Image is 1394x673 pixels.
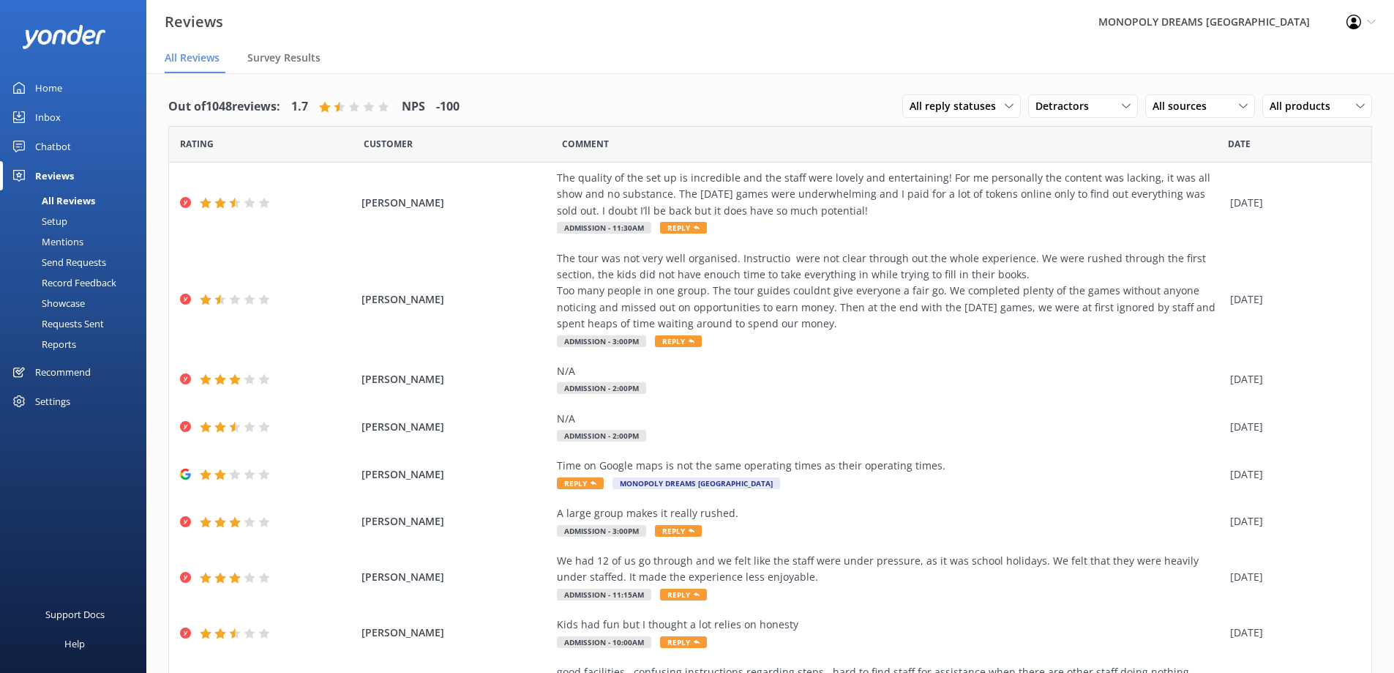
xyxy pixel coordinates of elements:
span: Admission - 11:15am [557,589,651,601]
div: [DATE] [1230,195,1353,211]
span: Admission - 2:00pm [557,382,646,394]
div: [DATE] [1230,569,1353,585]
h3: Reviews [165,10,223,34]
div: Help [64,629,85,658]
h4: Out of 1048 reviews: [168,97,280,116]
span: Admission - 11:30am [557,222,651,234]
div: Time on Google maps is not the same operating times as their operating times. [557,458,1223,474]
h4: 1.7 [291,97,308,116]
span: [PERSON_NAME] [361,195,550,211]
span: [PERSON_NAME] [361,569,550,585]
div: [DATE] [1230,371,1353,387]
a: Showcase [9,293,146,313]
div: [DATE] [1230,291,1353,308]
div: Kids had fun but I thought a lot relies on honesty [557,617,1223,633]
span: [PERSON_NAME] [361,513,550,529]
div: Mentions [9,231,83,252]
span: Date [1228,137,1251,151]
span: All sources [1153,98,1215,114]
div: [DATE] [1230,513,1353,529]
span: MONOPOLY DREAMS [GEOGRAPHIC_DATA] [612,477,780,489]
a: Setup [9,211,146,231]
div: Chatbot [35,132,71,161]
span: [PERSON_NAME] [361,419,550,435]
div: A large group makes it really rushed. [557,505,1223,521]
a: Record Feedback [9,272,146,293]
span: Survey Results [247,51,321,65]
span: [PERSON_NAME] [361,291,550,308]
div: Reviews [35,161,74,190]
a: Mentions [9,231,146,252]
a: Requests Sent [9,313,146,334]
span: Reply [660,589,707,601]
h4: -100 [436,97,460,116]
div: [DATE] [1230,466,1353,483]
span: Reply [655,335,702,347]
span: Reply [660,222,707,234]
div: We had 12 of us go through and we felt like the staff were under pressure, as it was school holid... [557,553,1223,586]
h4: NPS [402,97,425,116]
div: [DATE] [1230,419,1353,435]
span: Date [180,137,214,151]
div: Reports [9,334,76,354]
a: All Reviews [9,190,146,211]
span: [PERSON_NAME] [361,625,550,641]
a: Reports [9,334,146,354]
span: All reply statuses [910,98,1005,114]
span: Question [562,137,609,151]
div: The tour was not very well organised. Instructio were not clear through out the whole experience.... [557,250,1223,332]
div: Setup [9,211,67,231]
div: All Reviews [9,190,95,211]
div: Send Requests [9,252,106,272]
span: All products [1270,98,1339,114]
a: Send Requests [9,252,146,272]
span: All Reviews [165,51,220,65]
div: Support Docs [45,600,105,629]
div: Settings [35,387,70,416]
span: Reply [660,636,707,648]
div: N/A [557,363,1223,379]
span: Admission - 3:00pm [557,335,646,347]
div: Requests Sent [9,313,104,334]
span: Admission - 2:00pm [557,430,646,442]
div: Inbox [35,103,61,132]
div: [DATE] [1230,625,1353,641]
div: N/A [557,411,1223,427]
span: Reply [655,525,702,537]
div: The quality of the set up is incredible and the staff were lovely and entertaining! For me person... [557,170,1223,219]
span: [PERSON_NAME] [361,466,550,483]
span: Admission - 3:00pm [557,525,646,537]
span: Detractors [1035,98,1098,114]
div: Recommend [35,357,91,387]
div: Showcase [9,293,85,313]
div: Record Feedback [9,272,116,293]
span: Reply [557,477,604,489]
span: Date [364,137,413,151]
span: [PERSON_NAME] [361,371,550,387]
img: yonder-white-logo.png [22,25,106,49]
span: Admission - 10:00am [557,636,651,648]
div: Home [35,73,62,103]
